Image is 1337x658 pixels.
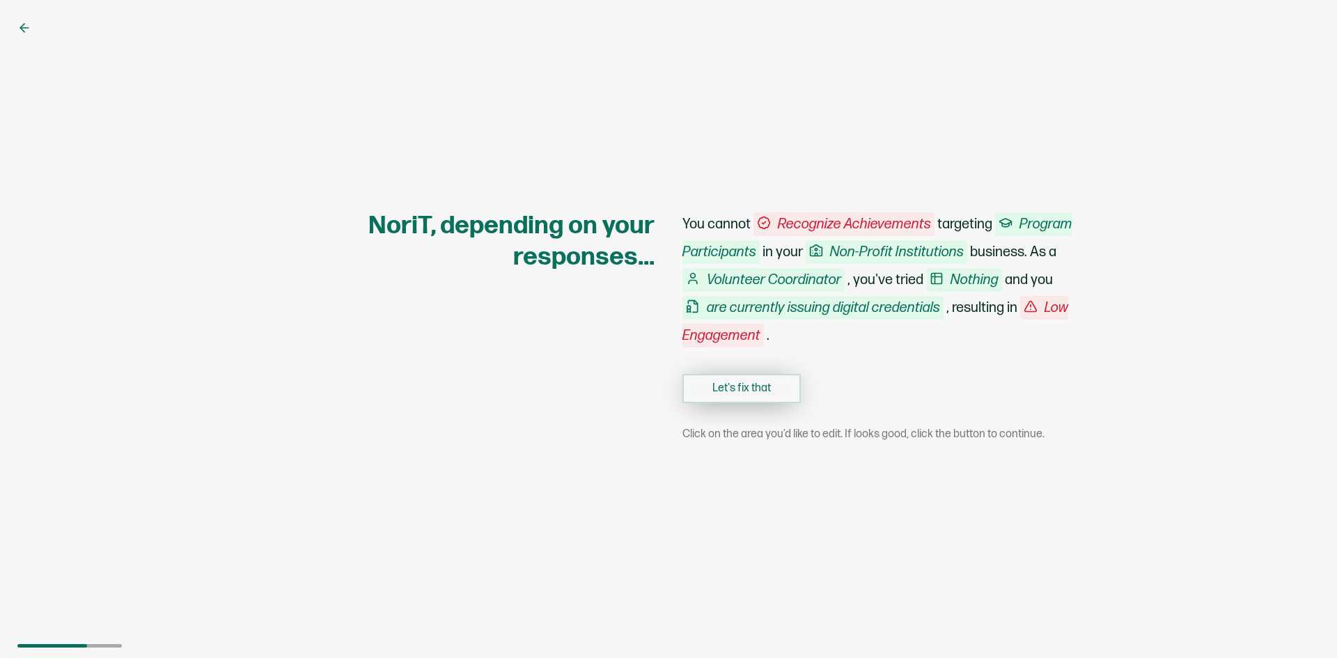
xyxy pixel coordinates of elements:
[946,299,1017,316] span: , resulting in
[970,244,1056,260] span: business. As a
[682,296,944,320] span: are currently issuing digital credentials
[682,428,1045,441] span: Click on the area you’d like to edit. If looks good, click the button to continue.
[265,210,655,273] h1: NoriT, depending on your responses...
[926,268,1002,292] span: Nothing
[682,212,1072,264] span: Program Participants
[753,212,935,236] span: Recognize Achievements
[763,244,803,260] span: in your
[767,327,769,344] span: .
[1267,591,1337,658] iframe: Chat Widget
[682,268,845,292] span: Volunteer Coordinator
[682,296,1068,347] span: Low Engagement
[1005,272,1053,288] span: and you
[806,240,967,264] span: Non-Profit Institutions
[847,272,923,288] span: , you've tried
[682,216,751,233] span: You cannot
[937,216,992,233] span: targeting
[682,374,801,403] button: Let's fix that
